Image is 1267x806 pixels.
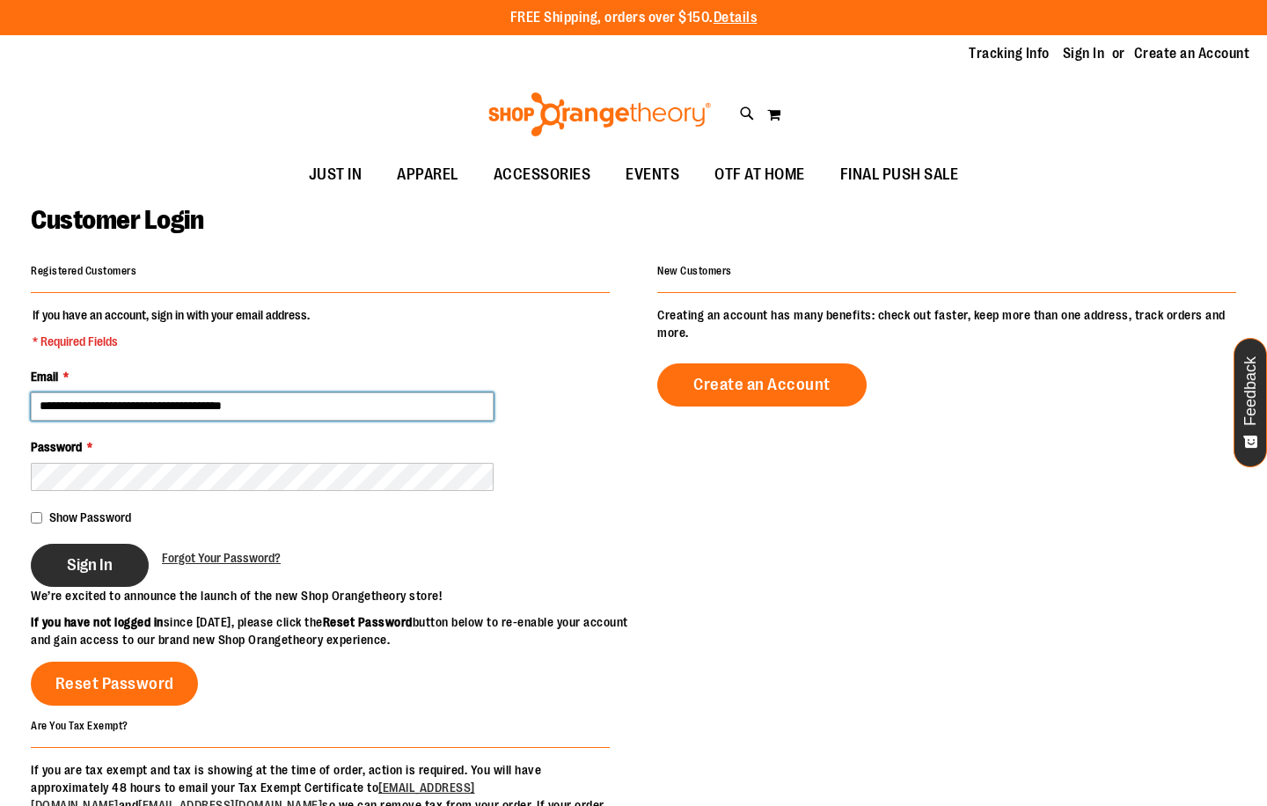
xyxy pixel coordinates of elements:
[657,306,1236,341] p: Creating an account has many benefits: check out faster, keep more than one address, track orders...
[31,615,164,629] strong: If you have not logged in
[31,544,149,587] button: Sign In
[31,265,136,277] strong: Registered Customers
[969,44,1050,63] a: Tracking Info
[162,551,281,565] span: Forgot Your Password?
[31,205,203,235] span: Customer Login
[510,8,758,28] p: FREE Shipping, orders over $150.
[1234,338,1267,467] button: Feedback - Show survey
[626,155,679,194] span: EVENTS
[1242,356,1259,426] span: Feedback
[55,674,174,693] span: Reset Password
[494,155,591,194] span: ACCESSORIES
[657,265,732,277] strong: New Customers
[379,155,476,195] a: APPAREL
[33,333,310,350] span: * Required Fields
[608,155,697,195] a: EVENTS
[31,440,82,454] span: Password
[67,555,113,575] span: Sign In
[31,587,633,604] p: We’re excited to announce the launch of the new Shop Orangetheory store!
[31,306,311,350] legend: If you have an account, sign in with your email address.
[476,155,609,195] a: ACCESSORIES
[309,155,363,194] span: JUST IN
[714,155,805,194] span: OTF AT HOME
[486,92,714,136] img: Shop Orangetheory
[693,375,831,394] span: Create an Account
[162,549,281,567] a: Forgot Your Password?
[31,613,633,648] p: since [DATE], please click the button below to re-enable your account and gain access to our bran...
[697,155,823,195] a: OTF AT HOME
[1134,44,1250,63] a: Create an Account
[714,10,758,26] a: Details
[1063,44,1105,63] a: Sign In
[291,155,380,195] a: JUST IN
[823,155,977,195] a: FINAL PUSH SALE
[397,155,458,194] span: APPAREL
[323,615,413,629] strong: Reset Password
[31,662,198,706] a: Reset Password
[49,510,131,524] span: Show Password
[31,719,128,731] strong: Are You Tax Exempt?
[657,363,867,407] a: Create an Account
[31,370,58,384] span: Email
[840,155,959,194] span: FINAL PUSH SALE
